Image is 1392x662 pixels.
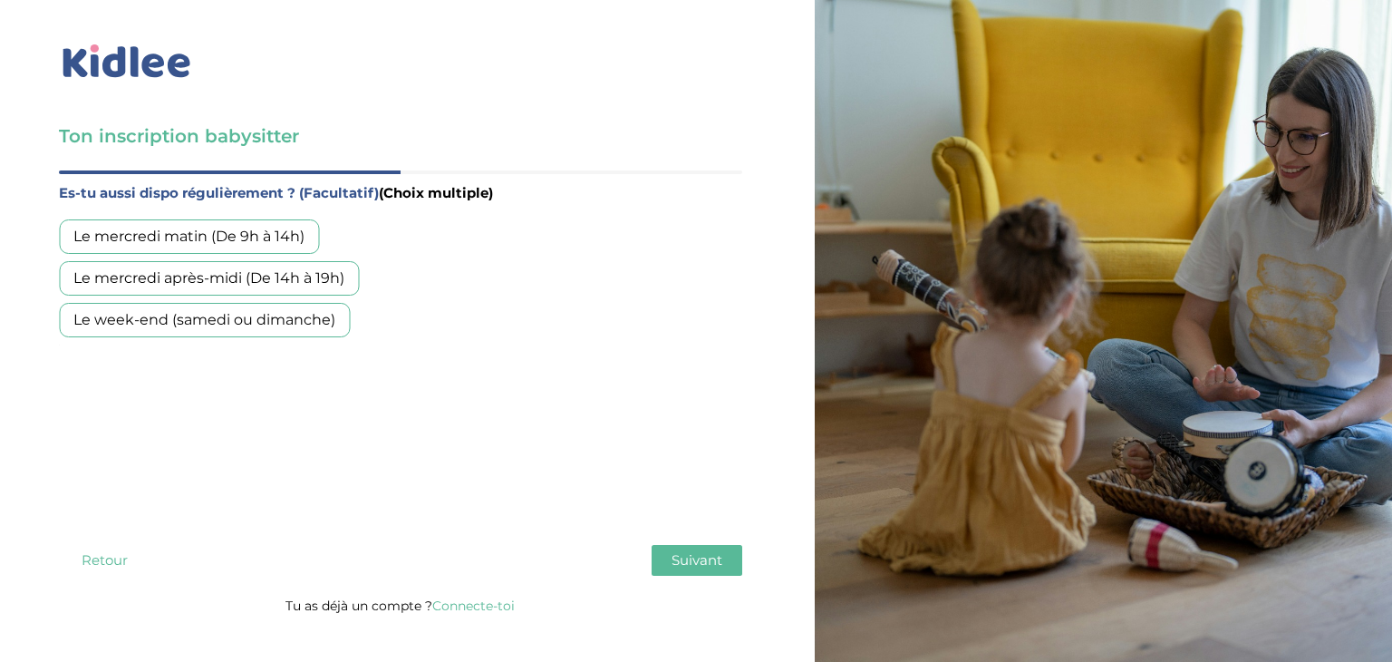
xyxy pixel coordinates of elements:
span: (Choix multiple) [379,184,493,201]
a: Connecte-toi [432,598,515,614]
img: logo_kidlee_bleu [59,41,195,83]
div: Le mercredi après-midi (De 14h à 19h) [59,261,359,296]
h3: Ton inscription babysitter [59,123,742,149]
p: Tu as déjà un compte ? [59,594,742,618]
div: Le week-end (samedi ou dimanche) [59,303,350,337]
button: Suivant [652,545,742,576]
button: Retour [59,545,150,576]
div: Le mercredi matin (De 9h à 14h) [59,219,319,254]
span: Suivant [672,551,722,569]
label: Es-tu aussi dispo régulièrement ? (Facultatif) [59,181,742,205]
